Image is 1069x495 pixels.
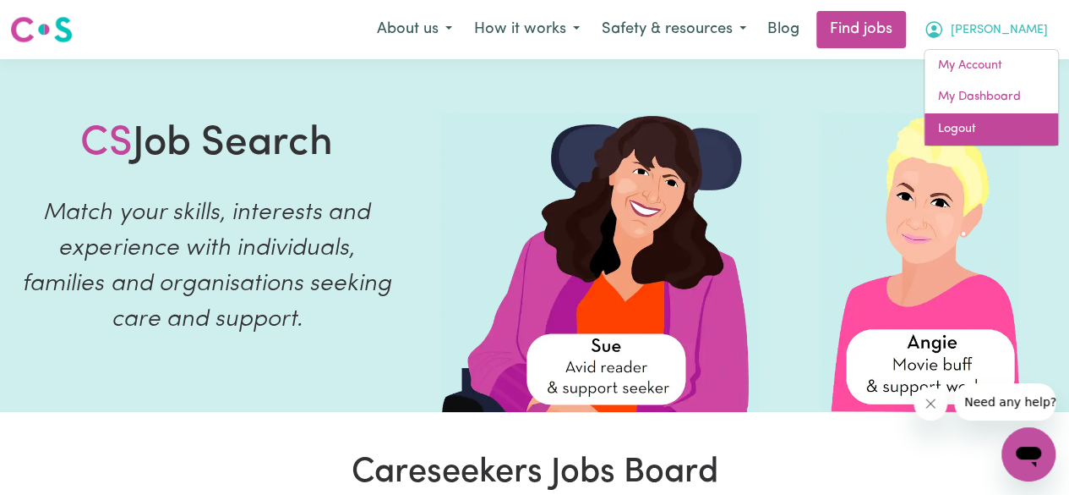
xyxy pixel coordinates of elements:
span: Need any help? [10,12,102,25]
button: Safety & resources [591,12,757,47]
a: Find jobs [816,11,906,48]
a: Blog [757,11,810,48]
img: Careseekers logo [10,14,73,45]
button: About us [366,12,463,47]
span: [PERSON_NAME] [951,21,1048,40]
button: How it works [463,12,591,47]
a: My Dashboard [924,81,1058,113]
a: Logout [924,113,1058,146]
h1: Job Search [80,120,332,169]
p: Match your skills, interests and experience with individuals, families and organisations seeking ... [20,195,393,338]
button: My Account [913,12,1059,47]
iframe: Button to launch messaging window [1001,427,1055,481]
iframe: Message from company [954,383,1055,421]
a: My Account [924,50,1058,82]
a: Careseekers logo [10,10,73,49]
div: My Account [924,49,1059,146]
iframe: Close message [914,387,947,421]
span: CS [80,124,132,164]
